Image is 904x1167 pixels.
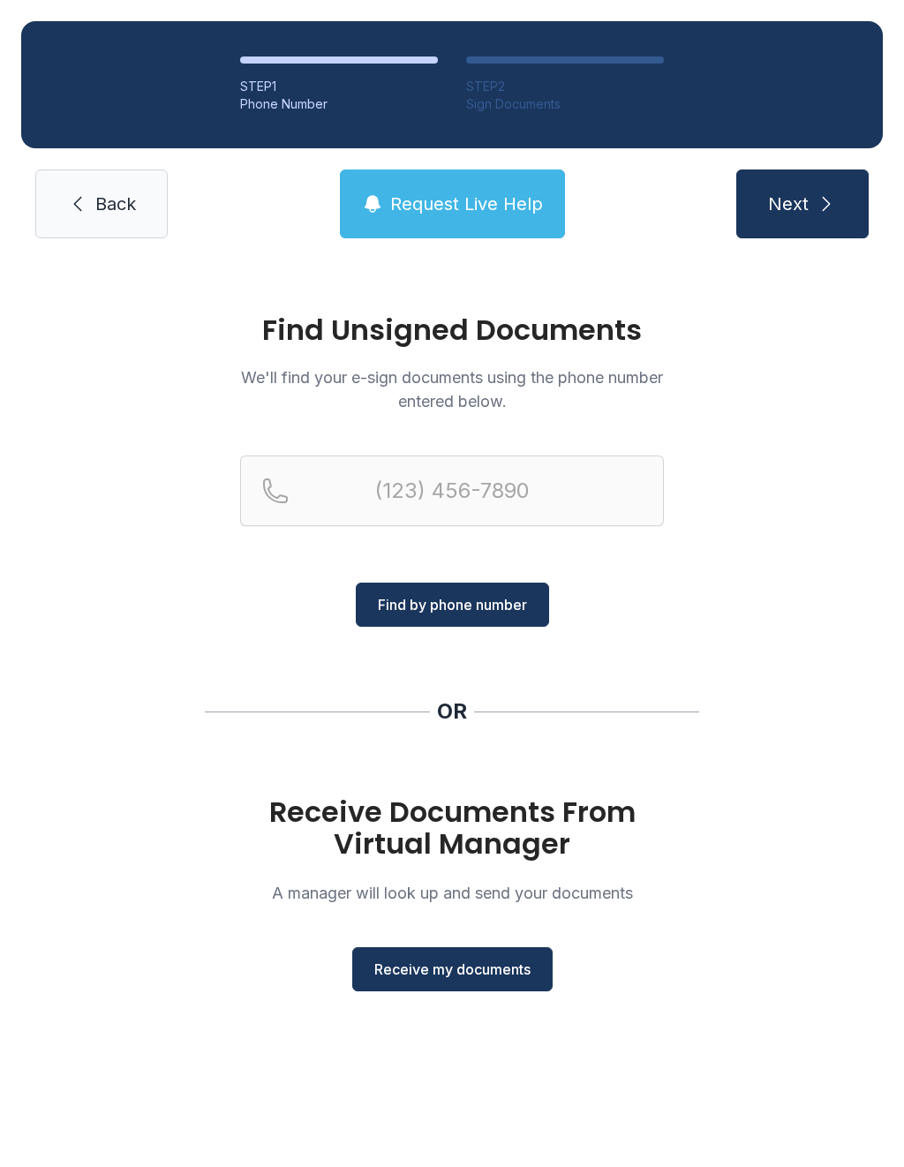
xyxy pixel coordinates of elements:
p: We'll find your e-sign documents using the phone number entered below. [240,365,664,413]
span: Back [95,192,136,216]
div: OR [437,697,467,726]
input: Reservation phone number [240,456,664,526]
h1: Find Unsigned Documents [240,316,664,344]
p: A manager will look up and send your documents [240,881,664,905]
div: STEP 1 [240,78,438,95]
div: Sign Documents [466,95,664,113]
span: Receive my documents [374,959,531,980]
h1: Receive Documents From Virtual Manager [240,796,664,860]
div: Phone Number [240,95,438,113]
span: Next [768,192,809,216]
span: Find by phone number [378,594,527,615]
span: Request Live Help [390,192,543,216]
div: STEP 2 [466,78,664,95]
